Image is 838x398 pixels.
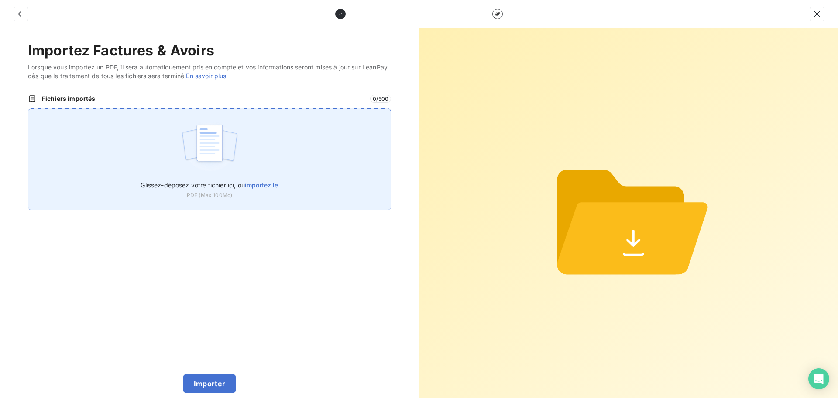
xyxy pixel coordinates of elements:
[28,42,391,59] h2: Importez Factures & Avoirs
[141,181,278,189] span: Glissez-déposez votre fichier ici, ou
[42,94,365,103] span: Fichiers importés
[186,72,226,80] a: En savoir plus
[370,95,391,103] span: 0 / 500
[245,181,278,189] span: importez le
[808,368,829,389] div: Open Intercom Messenger
[28,63,391,80] span: Lorsque vous importez un PDF, il sera automatiquement pris en compte et vos informations seront m...
[187,191,232,199] span: PDF (Max 100Mo)
[183,374,236,393] button: Importer
[181,119,239,175] img: illustration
